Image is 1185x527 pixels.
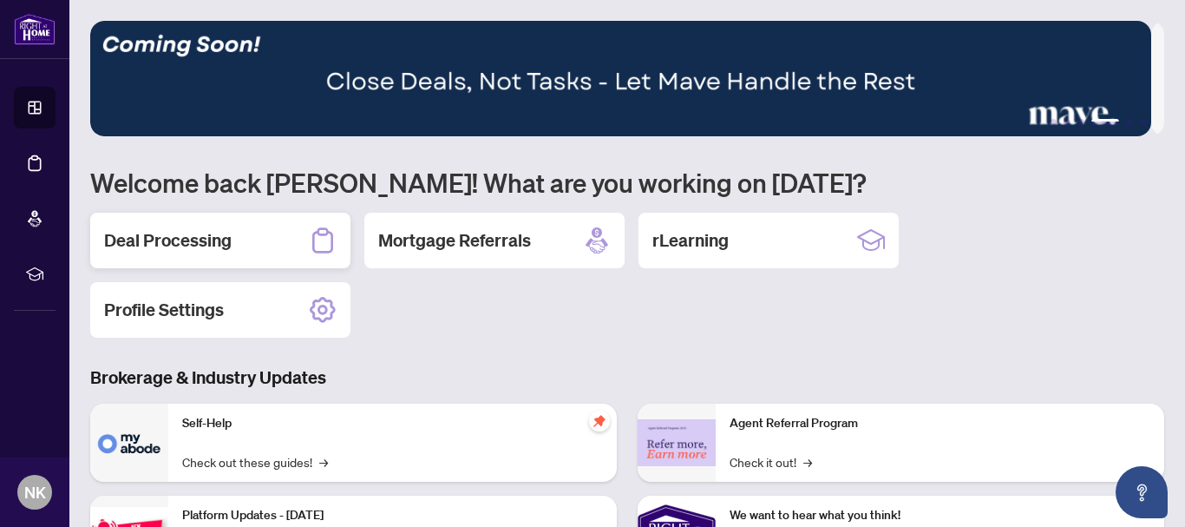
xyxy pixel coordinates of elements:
[104,298,224,322] h2: Profile Settings
[1050,119,1057,126] button: 1
[14,13,56,45] img: logo
[90,21,1151,136] img: Slide 3
[90,404,168,482] img: Self-Help
[1126,119,1133,126] button: 5
[1077,119,1084,126] button: 3
[730,506,1150,525] p: We want to hear what you think!
[1091,119,1119,126] button: 4
[90,166,1164,199] h1: Welcome back [PERSON_NAME]! What are you working on [DATE]?
[1140,119,1147,126] button: 6
[90,366,1164,390] h3: Brokerage & Industry Updates
[730,452,812,471] a: Check it out!→
[182,414,603,433] p: Self-Help
[378,228,531,253] h2: Mortgage Referrals
[104,228,232,253] h2: Deal Processing
[1064,119,1070,126] button: 2
[24,480,46,504] span: NK
[182,452,328,471] a: Check out these guides!→
[803,452,812,471] span: →
[319,452,328,471] span: →
[652,228,729,253] h2: rLearning
[730,414,1150,433] p: Agent Referral Program
[1116,466,1168,518] button: Open asap
[589,411,610,431] span: pushpin
[182,506,603,525] p: Platform Updates - [DATE]
[638,419,716,467] img: Agent Referral Program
